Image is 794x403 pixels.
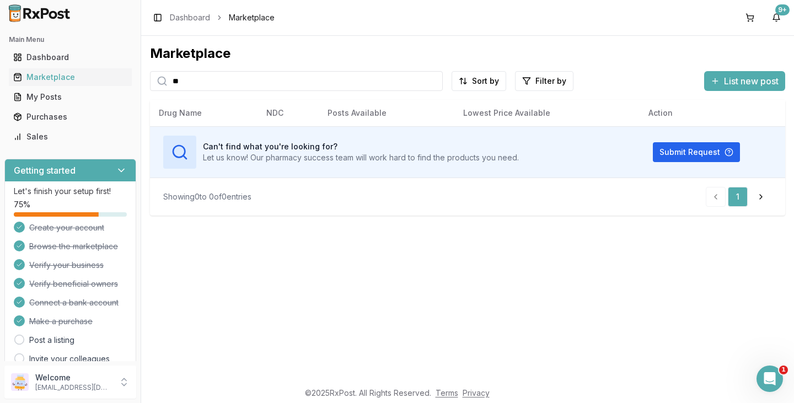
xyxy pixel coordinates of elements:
button: Dashboard [4,49,136,66]
h3: Can't find what you're looking for? [203,141,519,152]
a: Marketplace [9,67,132,87]
button: Submit Request [653,142,740,162]
a: Purchases [9,107,132,127]
span: 75 % [14,199,30,210]
a: List new post [704,77,785,88]
span: 1 [779,366,788,374]
div: Marketplace [150,45,785,62]
button: 9+ [768,9,785,26]
th: Lowest Price Available [454,100,640,126]
span: List new post [724,74,779,88]
a: Terms [436,388,458,397]
div: Marketplace [13,72,127,83]
a: Dashboard [9,47,132,67]
div: Showing 0 to 0 of 0 entries [163,191,251,202]
a: Sales [9,127,132,147]
a: Dashboard [170,12,210,23]
img: User avatar [11,373,29,391]
th: Posts Available [319,100,454,126]
h2: Main Menu [9,35,132,44]
th: Drug Name [150,100,257,126]
iframe: Intercom live chat [757,366,783,392]
button: Sales [4,128,136,146]
a: 1 [728,187,748,207]
button: My Posts [4,88,136,106]
span: Verify beneficial owners [29,278,118,289]
p: Let's finish your setup first! [14,186,127,197]
button: Sort by [452,71,506,91]
a: My Posts [9,87,132,107]
h3: Getting started [14,164,76,177]
div: Purchases [13,111,127,122]
button: Marketplace [4,68,136,86]
span: Verify your business [29,260,104,271]
div: Sales [13,131,127,142]
span: Marketplace [229,12,275,23]
nav: pagination [706,187,772,207]
button: List new post [704,71,785,91]
nav: breadcrumb [170,12,275,23]
span: Create your account [29,222,104,233]
span: Connect a bank account [29,297,119,308]
p: [EMAIL_ADDRESS][DOMAIN_NAME] [35,383,112,392]
div: Dashboard [13,52,127,63]
div: 9+ [775,4,790,15]
div: My Posts [13,92,127,103]
a: Privacy [463,388,490,397]
span: Browse the marketplace [29,241,118,252]
span: Sort by [472,76,499,87]
button: Filter by [515,71,573,91]
p: Welcome [35,372,112,383]
a: Go to next page [750,187,772,207]
th: Action [640,100,785,126]
p: Let us know! Our pharmacy success team will work hard to find the products you need. [203,152,519,163]
img: RxPost Logo [4,4,75,22]
span: Make a purchase [29,316,93,327]
span: Filter by [535,76,566,87]
button: Purchases [4,108,136,126]
a: Post a listing [29,335,74,346]
a: Invite your colleagues [29,353,110,364]
th: NDC [257,100,319,126]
